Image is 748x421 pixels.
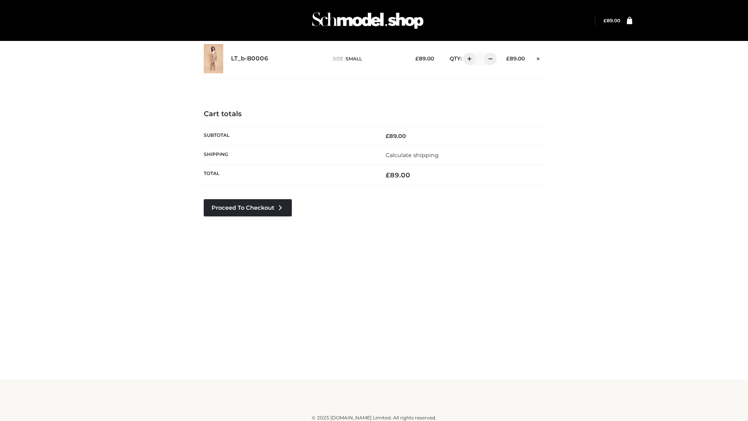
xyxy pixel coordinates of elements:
bdi: 89.00 [386,133,406,140]
a: Calculate shipping [386,152,439,159]
span: £ [386,133,389,140]
span: £ [415,55,419,62]
a: Remove this item [533,53,544,63]
span: SMALL [346,56,362,62]
th: Subtotal [204,126,374,145]
div: QTY: [442,53,494,65]
h4: Cart totals [204,110,544,119]
bdi: 89.00 [415,55,434,62]
a: Proceed to Checkout [204,199,292,216]
bdi: 89.00 [386,171,410,179]
span: £ [506,55,510,62]
bdi: 89.00 [506,55,525,62]
span: £ [386,171,390,179]
img: Schmodel Admin 964 [309,5,426,36]
th: Total [204,165,374,186]
span: £ [603,18,607,23]
th: Shipping [204,145,374,165]
a: LT_b-B0006 [231,55,268,62]
p: size : [333,55,403,62]
a: £89.00 [603,18,620,23]
bdi: 89.00 [603,18,620,23]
